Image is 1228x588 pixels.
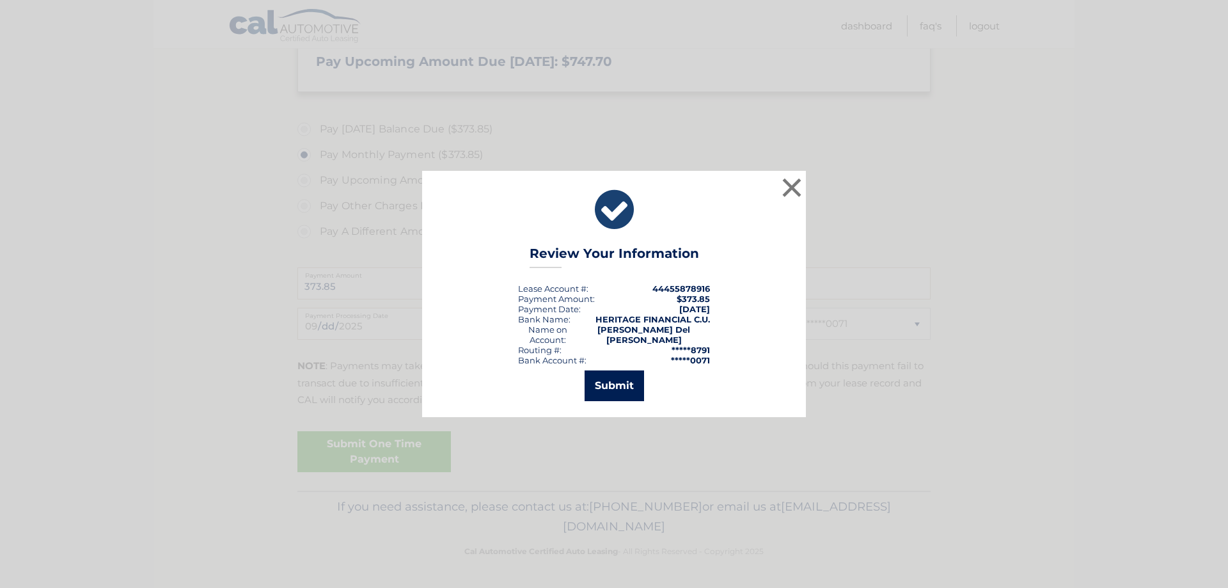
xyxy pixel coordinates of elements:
div: Name on Account: [518,324,578,345]
span: $373.85 [677,294,710,304]
div: Payment Amount: [518,294,595,304]
div: Lease Account #: [518,283,588,294]
button: × [779,175,805,200]
strong: [PERSON_NAME] Del [PERSON_NAME] [597,324,690,345]
div: Bank Account #: [518,355,586,365]
strong: HERITAGE FINANCIAL C.U. [595,314,710,324]
button: Submit [585,370,644,401]
div: Routing #: [518,345,562,355]
span: Payment Date [518,304,579,314]
div: : [518,304,581,314]
div: Bank Name: [518,314,571,324]
span: [DATE] [679,304,710,314]
h3: Review Your Information [530,246,699,268]
strong: 44455878916 [652,283,710,294]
